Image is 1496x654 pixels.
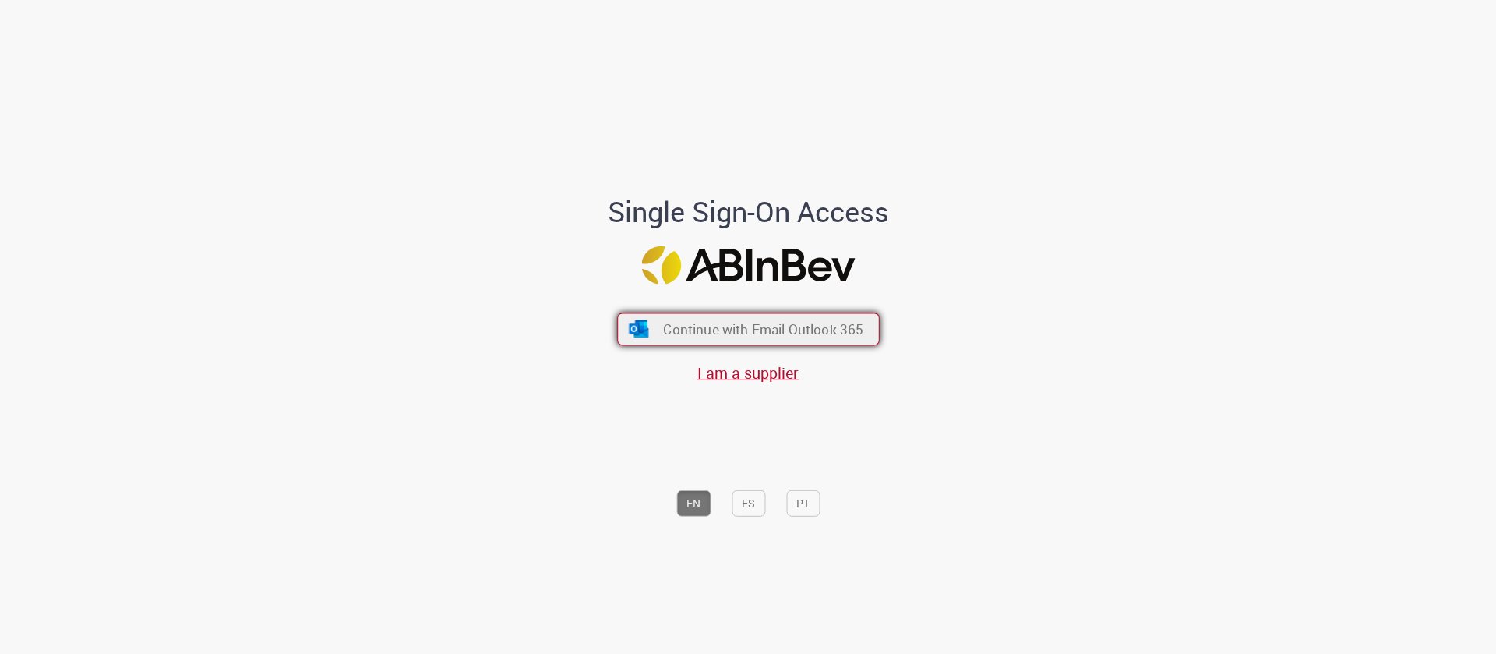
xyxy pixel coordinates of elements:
[786,490,820,517] button: PT
[663,320,863,338] span: Continue with Email Outlook 365
[697,362,799,383] a: I am a supplier
[732,490,765,517] button: ES
[641,246,855,284] img: Logo ABInBev
[532,196,965,228] h1: Single Sign-On Access
[627,320,650,338] img: ícone Azure/Microsoft 360
[676,490,711,517] button: EN
[617,313,880,346] button: ícone Azure/Microsoft 360 Continue with Email Outlook 365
